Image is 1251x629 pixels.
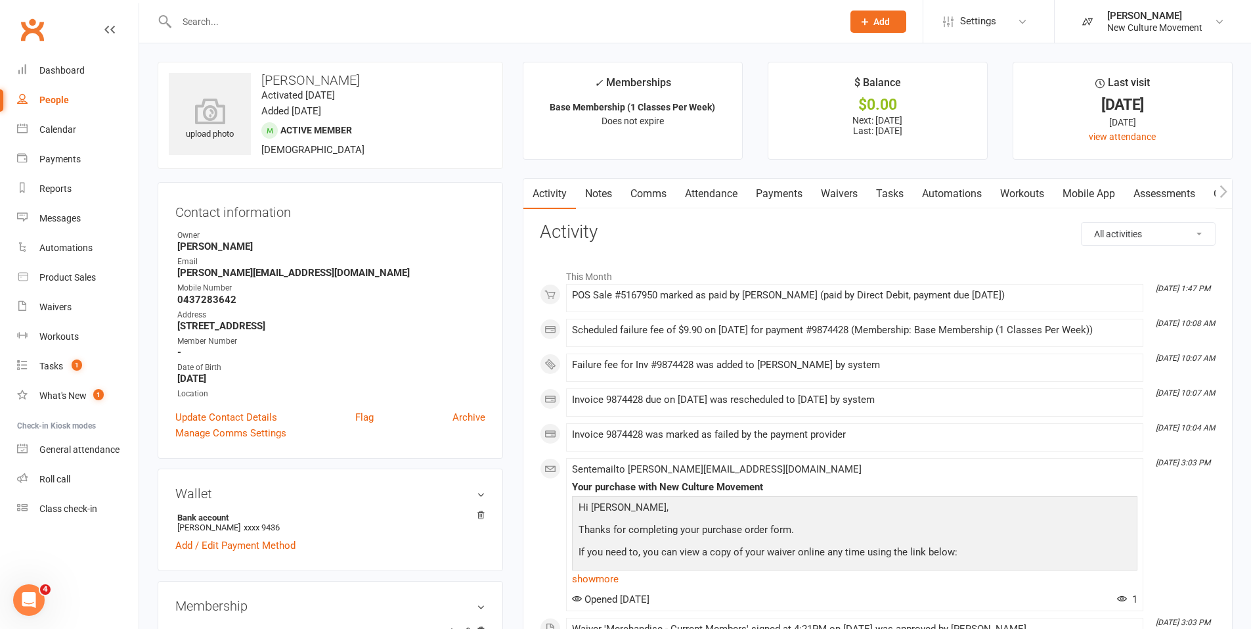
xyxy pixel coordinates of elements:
span: 1 [1117,594,1137,605]
a: Calendar [17,115,139,145]
a: Payments [17,145,139,174]
a: What's New1 [17,381,139,411]
a: Mobile App [1053,179,1124,209]
i: [DATE] 3:03 PM [1156,618,1210,627]
a: Comms [621,179,676,209]
span: [DEMOGRAPHIC_DATA] [261,144,364,156]
a: view attendance [1089,131,1156,142]
div: Automations [39,243,93,253]
i: [DATE] 10:08 AM [1156,319,1215,328]
strong: - [177,346,485,358]
div: Calendar [39,124,76,135]
p: Next: [DATE] Last: [DATE] [780,115,975,136]
span: Opened [DATE] [572,594,649,605]
time: Activated [DATE] [261,89,335,101]
span: 1 [93,389,104,400]
h3: Activity [540,222,1216,243]
div: Owner [177,229,485,242]
a: Flag [355,409,374,425]
div: Dashboard [39,65,85,76]
div: Roll call [39,474,70,484]
a: Manage Comms Settings [175,425,286,441]
div: Messages [39,213,81,223]
a: Waivers [17,292,139,322]
strong: [STREET_ADDRESS] [177,320,485,332]
a: General attendance kiosk mode [17,435,139,465]
a: Clubworx [16,13,49,46]
div: Memberships [594,74,671,99]
div: Reports [39,183,72,194]
a: Waivers [812,179,867,209]
a: Tasks [867,179,913,209]
div: $0.00 [780,98,975,112]
div: Location [177,388,485,400]
div: Date of Birth [177,361,485,374]
span: xxxx 9436 [244,523,280,532]
i: [DATE] 3:03 PM [1156,458,1210,467]
div: What's New [39,390,87,401]
a: Automations [913,179,991,209]
a: show more [572,570,1137,588]
a: Class kiosk mode [17,494,139,524]
a: Dashboard [17,56,139,85]
a: Automations [17,233,139,263]
a: Tasks 1 [17,352,139,381]
a: Workouts [991,179,1053,209]
div: Email [177,256,485,268]
a: Notes [576,179,621,209]
p: Hi [PERSON_NAME], [575,500,1134,519]
i: [DATE] 10:04 AM [1156,423,1215,432]
a: Attendance [676,179,747,209]
h3: [PERSON_NAME] [169,73,492,87]
a: Product Sales [17,263,139,292]
div: Class check-in [39,503,97,514]
li: [PERSON_NAME] [175,511,485,534]
time: Added [DATE] [261,105,321,117]
div: POS Sale #5167950 marked as paid by [PERSON_NAME] (paid by Direct Debit, payment due [DATE]) [572,290,1137,301]
input: Search... [173,12,833,31]
div: Address [177,309,485,321]
span: Does not expire [602,116,664,126]
a: Activity [523,179,576,209]
strong: [PERSON_NAME][EMAIL_ADDRESS][DOMAIN_NAME] [177,267,485,279]
h3: Contact information [175,200,485,220]
div: Waivers [39,302,72,312]
strong: [PERSON_NAME] [177,241,485,252]
strong: 0437283642 [177,294,485,306]
i: ✓ [594,77,603,89]
button: Add [850,11,906,33]
h3: Membership [175,599,485,613]
div: New Culture Movement [1107,22,1202,34]
div: Scheduled failure fee of $9.90 on [DATE] for payment #9874428 (Membership: Base Membership (1 Cla... [572,325,1137,336]
a: Update Contact Details [175,409,277,425]
a: Workouts [17,322,139,352]
div: Workouts [39,331,79,342]
div: [PERSON_NAME] [1107,10,1202,22]
div: Payments [39,154,81,164]
strong: [DATE] [177,373,485,384]
a: Click here to view your signed form now [579,569,755,580]
a: Assessments [1124,179,1204,209]
a: Reports [17,174,139,204]
img: thumb_image1748164043.png [1074,9,1101,35]
strong: Bank account [177,513,479,523]
div: Mobile Number [177,282,485,294]
div: Your purchase with New Culture Movement [572,482,1137,493]
a: Add / Edit Payment Method [175,538,296,553]
div: Invoice 9874428 due on [DATE] was rescheduled to [DATE] by system [572,394,1137,406]
a: People [17,85,139,115]
div: Product Sales [39,272,96,283]
span: Settings [960,7,996,36]
li: This Month [540,263,1216,284]
div: upload photo [169,98,251,141]
span: 4 [40,584,51,595]
div: Tasks [39,361,63,371]
i: [DATE] 10:07 AM [1156,388,1215,398]
div: Failure fee for Inv #9874428 was added to [PERSON_NAME] by system [572,360,1137,371]
h3: Wallet [175,486,485,501]
div: Invoice 9874428 was marked as failed by the payment provider [572,429,1137,440]
strong: Base Membership (1 Classes Per Week) [550,102,715,112]
div: People [39,95,69,105]
span: Active member [280,125,352,135]
p: If you need to, you can view a copy of your waiver online any time using the link below: [575,544,1134,563]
